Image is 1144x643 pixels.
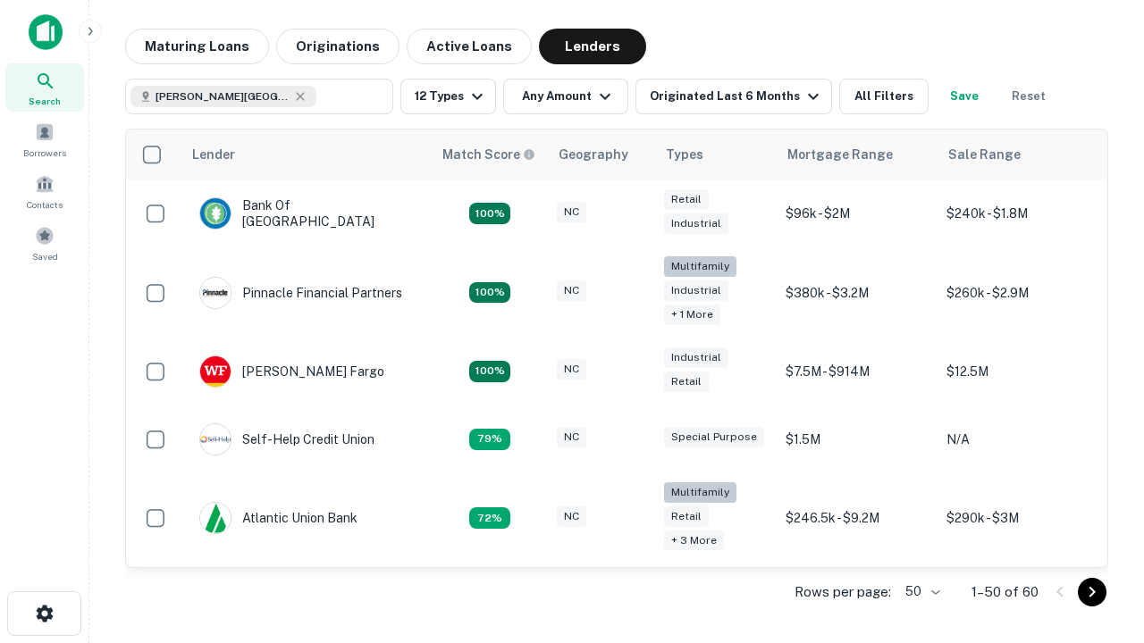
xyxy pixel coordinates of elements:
[469,361,510,382] div: Matching Properties: 15, hasApolloMatch: undefined
[664,506,709,527] div: Retail
[664,347,728,368] div: Industrial
[936,79,993,114] button: Save your search to get updates of matches that match your search criteria.
[400,79,496,114] button: 12 Types
[898,579,943,605] div: 50
[539,29,646,64] button: Lenders
[442,145,532,164] h6: Match Score
[650,86,824,107] div: Originated Last 6 Months
[1055,500,1144,586] iframe: Chat Widget
[664,427,764,447] div: Special Purpose
[5,219,84,267] a: Saved
[199,355,384,388] div: [PERSON_NAME] Fargo
[199,423,374,455] div: Self-help Credit Union
[795,581,891,603] p: Rows per page:
[664,305,720,325] div: + 1 more
[5,167,84,215] a: Contacts
[407,29,532,64] button: Active Loans
[666,144,703,165] div: Types
[199,502,357,534] div: Atlantic Union Bank
[469,507,510,529] div: Matching Properties: 10, hasApolloMatch: undefined
[777,180,938,247] td: $96k - $2M
[777,338,938,405] td: $7.5M - $914M
[5,115,84,163] a: Borrowers
[432,129,548,180] th: Capitalize uses an advanced AI algorithm to match your search with the best lender. The match sco...
[938,247,1098,338] td: $260k - $2.9M
[972,581,1039,603] p: 1–50 of 60
[559,144,628,165] div: Geography
[32,249,58,263] span: Saved
[664,530,724,551] div: + 3 more
[664,372,709,392] div: Retail
[200,424,231,455] img: picture
[27,197,63,212] span: Contacts
[469,429,510,450] div: Matching Properties: 11, hasApolloMatch: undefined
[156,88,290,104] span: [PERSON_NAME][GEOGRAPHIC_DATA], [GEOGRAPHIC_DATA]
[777,129,938,180] th: Mortgage Range
[29,14,63,50] img: capitalize-icon.png
[125,29,269,64] button: Maturing Loans
[664,280,728,301] div: Industrial
[557,280,586,301] div: NC
[557,427,586,447] div: NC
[787,144,893,165] div: Mortgage Range
[655,129,777,180] th: Types
[5,63,84,112] a: Search
[777,473,938,564] td: $246.5k - $9.2M
[199,277,402,309] div: Pinnacle Financial Partners
[503,79,628,114] button: Any Amount
[557,359,586,380] div: NC
[839,79,929,114] button: All Filters
[557,506,586,527] div: NC
[664,482,736,503] div: Multifamily
[938,129,1098,180] th: Sale Range
[548,129,655,180] th: Geography
[1078,578,1106,606] button: Go to next page
[23,146,66,160] span: Borrowers
[777,247,938,338] td: $380k - $3.2M
[938,338,1098,405] td: $12.5M
[192,144,235,165] div: Lender
[200,356,231,387] img: picture
[200,278,231,308] img: picture
[664,189,709,210] div: Retail
[938,405,1098,473] td: N/A
[29,94,61,108] span: Search
[938,180,1098,247] td: $240k - $1.8M
[1000,79,1057,114] button: Reset
[200,503,231,533] img: picture
[664,213,728,234] div: Industrial
[938,473,1098,564] td: $290k - $3M
[948,144,1021,165] div: Sale Range
[777,405,938,473] td: $1.5M
[635,79,832,114] button: Originated Last 6 Months
[469,282,510,304] div: Matching Properties: 25, hasApolloMatch: undefined
[664,256,736,277] div: Multifamily
[181,129,432,180] th: Lender
[276,29,400,64] button: Originations
[199,197,414,230] div: Bank Of [GEOGRAPHIC_DATA]
[469,203,510,224] div: Matching Properties: 14, hasApolloMatch: undefined
[557,202,586,222] div: NC
[442,145,535,164] div: Capitalize uses an advanced AI algorithm to match your search with the best lender. The match sco...
[200,198,231,229] img: picture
